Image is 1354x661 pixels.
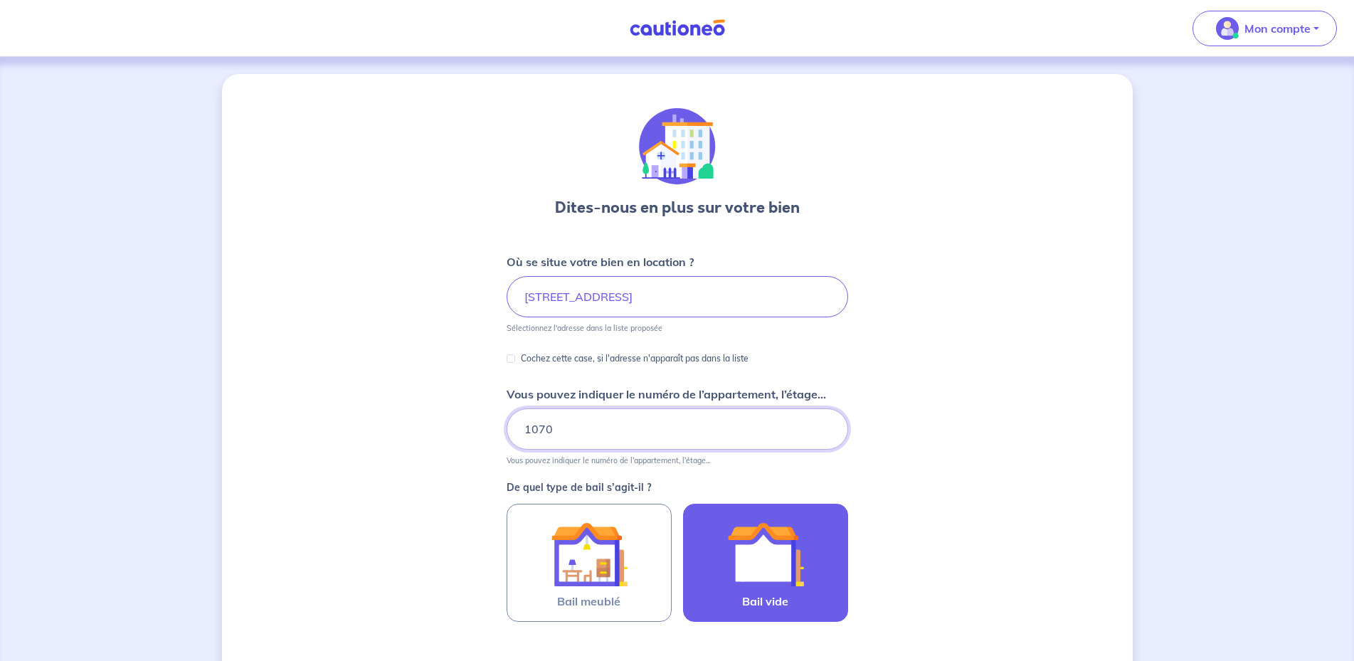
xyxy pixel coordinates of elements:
[1216,17,1239,40] img: illu_account_valid_menu.svg
[555,196,800,219] h3: Dites-nous en plus sur votre bien
[507,455,710,465] p: Vous pouvez indiquer le numéro de l’appartement, l’étage...
[624,19,731,37] img: Cautioneo
[521,350,749,367] p: Cochez cette case, si l'adresse n'apparaît pas dans la liste
[727,516,804,593] img: illu_empty_lease.svg
[507,408,848,450] input: Appartement 2
[1192,11,1337,46] button: illu_account_valid_menu.svgMon compte
[639,108,716,185] img: illu_houses.svg
[551,516,628,593] img: illu_furnished_lease.svg
[507,276,848,317] input: 2 rue de paris, 59000 lille
[507,386,826,403] p: Vous pouvez indiquer le numéro de l’appartement, l’étage...
[557,593,620,610] span: Bail meublé
[1244,20,1311,37] p: Mon compte
[507,482,848,492] p: De quel type de bail s’agit-il ?
[742,593,788,610] span: Bail vide
[507,323,662,333] p: Sélectionnez l'adresse dans la liste proposée
[507,253,694,270] p: Où se situe votre bien en location ?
